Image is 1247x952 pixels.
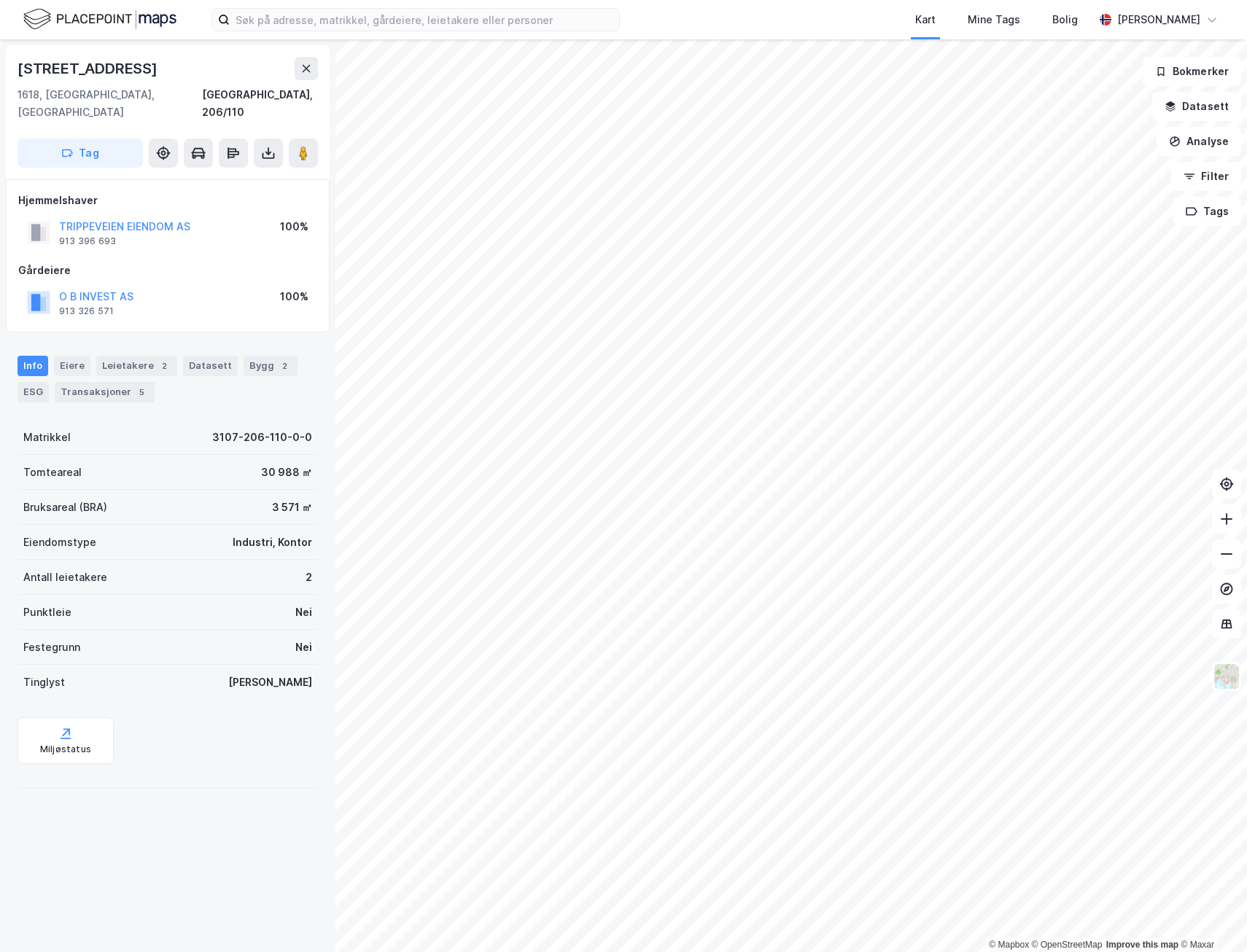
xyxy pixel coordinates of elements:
div: [PERSON_NAME] [228,674,312,691]
div: Bruksareal (BRA) [23,499,107,516]
div: 30 988 ㎡ [261,464,312,481]
div: [PERSON_NAME] [1117,11,1200,28]
div: Kart [915,11,936,28]
div: 3107-206-110-0-0 [212,429,312,446]
div: Bolig [1052,11,1078,28]
a: OpenStreetMap [1032,940,1103,950]
div: 3 571 ㎡ [272,499,312,516]
div: [GEOGRAPHIC_DATA], 206/110 [202,86,318,121]
div: Info [18,356,48,376]
a: Improve this map [1106,940,1178,950]
div: Gårdeiere [18,262,317,279]
input: Søk på adresse, matrikkel, gårdeiere, leietakere eller personer [230,9,619,31]
div: Hjemmelshaver [18,192,317,209]
button: Bokmerker [1143,57,1241,86]
div: [STREET_ADDRESS] [18,57,160,80]
div: Datasett [183,356,238,376]
div: 913 396 693 [59,235,116,247]
div: Bygg [244,356,298,376]
button: Tags [1173,197,1241,226]
div: 2 [157,359,171,373]
div: Transaksjoner [55,382,155,402]
div: Nei [295,639,312,656]
div: 2 [306,569,312,586]
img: logo.f888ab2527a4732fd821a326f86c7f29.svg [23,7,176,32]
div: 100% [280,218,308,235]
a: Mapbox [989,940,1029,950]
iframe: Chat Widget [1174,882,1247,952]
div: 913 326 571 [59,305,114,317]
div: Industri, Kontor [233,534,312,551]
div: Eiere [54,356,90,376]
div: 100% [280,288,308,305]
button: Filter [1171,162,1241,191]
div: Tomteareal [23,464,82,481]
div: Miljøstatus [40,744,91,755]
button: Tag [18,138,143,168]
img: Z [1213,663,1240,690]
button: Datasett [1152,92,1241,121]
div: Nei [295,604,312,621]
div: ESG [18,382,49,402]
div: 2 [277,359,292,373]
div: Matrikkel [23,429,71,446]
div: Eiendomstype [23,534,96,551]
div: Festegrunn [23,639,80,656]
div: Punktleie [23,604,71,621]
div: Mine Tags [968,11,1020,28]
div: Leietakere [96,356,177,376]
div: Antall leietakere [23,569,107,586]
div: 5 [134,385,149,399]
button: Analyse [1157,127,1241,156]
div: 1618, [GEOGRAPHIC_DATA], [GEOGRAPHIC_DATA] [18,86,202,121]
div: Tinglyst [23,674,65,691]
